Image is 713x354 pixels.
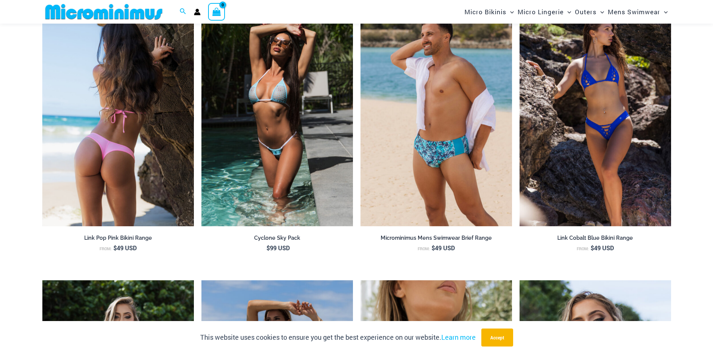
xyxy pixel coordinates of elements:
p: This website uses cookies to ensure you get the best experience on our website. [200,332,476,343]
span: Micro Lingerie [518,2,564,21]
h2: Cyclone Sky Pack [201,235,353,242]
span: Mens Swimwear [608,2,660,21]
button: Accept [481,329,513,347]
img: MM SHOP LOGO FLAT [42,3,165,20]
span: From: [100,246,112,251]
a: Cyclone Sky Pack [201,235,353,244]
bdi: 49 USD [432,244,455,252]
a: Account icon link [194,9,201,15]
bdi: 99 USD [266,244,290,252]
h2: Link Pop Pink Bikini Range [42,235,194,242]
span: $ [591,244,594,252]
bdi: 49 USD [113,244,137,252]
nav: Site Navigation [461,1,671,22]
span: $ [113,244,117,252]
bdi: 49 USD [591,244,614,252]
a: Search icon link [180,7,186,17]
h2: Microminimus Mens Swimwear Brief Range [360,235,512,242]
a: Mens SwimwearMenu ToggleMenu Toggle [606,2,670,21]
a: OutersMenu ToggleMenu Toggle [573,2,606,21]
span: Menu Toggle [564,2,571,21]
span: From: [577,246,589,251]
a: View Shopping Cart, empty [208,3,225,20]
span: Outers [575,2,597,21]
a: Micro LingerieMenu ToggleMenu Toggle [516,2,573,21]
span: Menu Toggle [506,2,514,21]
span: Menu Toggle [597,2,604,21]
span: Menu Toggle [660,2,668,21]
span: Micro Bikinis [464,2,506,21]
span: $ [266,244,270,252]
h2: Link Cobalt Blue Bikini Range [519,235,671,242]
a: Learn more [441,333,476,342]
span: $ [432,244,435,252]
a: Microminimus Mens Swimwear Brief Range [360,235,512,244]
a: Micro BikinisMenu ToggleMenu Toggle [463,2,516,21]
a: Link Pop Pink Bikini Range [42,235,194,244]
a: Link Cobalt Blue Bikini Range [519,235,671,244]
span: From: [418,246,430,251]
